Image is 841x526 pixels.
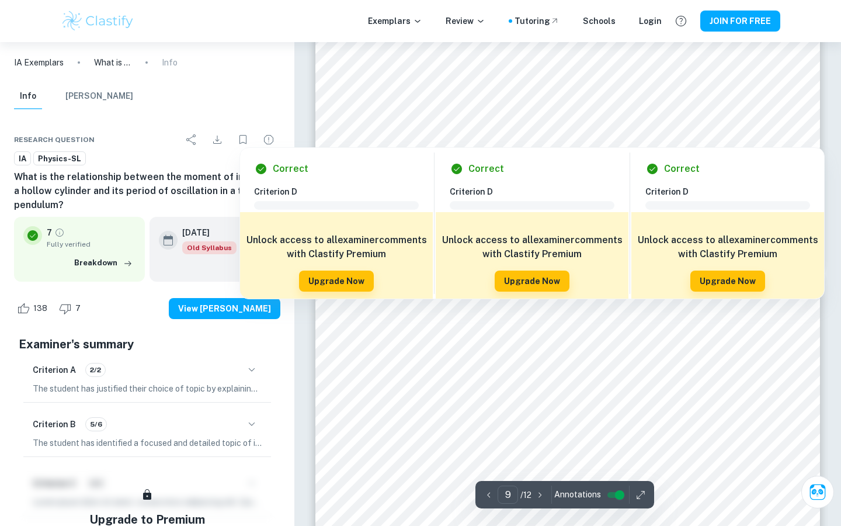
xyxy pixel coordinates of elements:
[34,153,85,165] span: Physics-SL
[33,382,262,395] p: The student has justified their choice of topic by explaining their interest in pendulums, which ...
[468,162,504,176] h6: Correct
[206,128,229,151] div: Download
[671,11,691,31] button: Help and Feedback
[515,15,559,27] a: Tutoring
[54,227,65,238] a: Grade fully verified
[664,162,700,176] h6: Correct
[169,298,280,319] button: View [PERSON_NAME]
[65,84,133,109] button: [PERSON_NAME]
[450,185,624,198] h6: Criterion D
[61,9,135,33] img: Clastify logo
[446,15,485,27] p: Review
[442,233,623,261] h6: Unlock access to all examiner comments with Clastify Premium
[645,185,819,198] h6: Criterion D
[554,489,601,501] span: Annotations
[690,271,765,292] button: Upgrade Now
[583,15,616,27] a: Schools
[257,128,280,151] div: Report issue
[182,241,237,254] span: Old Syllabus
[182,226,227,239] h6: [DATE]
[14,151,31,166] a: IA
[56,299,87,318] div: Dislike
[14,134,95,145] span: Research question
[14,56,64,69] a: IA Exemplars
[69,303,87,314] span: 7
[231,128,255,151] div: Bookmark
[47,226,52,239] p: 7
[86,365,105,375] span: 2/2
[273,162,308,176] h6: Correct
[801,476,834,508] button: Ask Clai
[639,15,662,27] a: Login
[637,233,818,261] h6: Unlock access to all examiner comments with Clastify Premium
[14,170,280,212] h6: What is the relationship between the moment of inertia of a hollow cylinder and its period of osc...
[368,15,422,27] p: Exemplars
[700,11,780,32] button: JOIN FOR FREE
[86,419,106,430] span: 5/6
[14,84,42,109] button: Info
[246,233,427,261] h6: Unlock access to all examiner comments with Clastify Premium
[33,437,262,449] p: The student has identified a focused and detailed topic of investigation in the form of a researc...
[182,241,237,254] div: Starting from the May 2025 session, the Physics IA requirements have changed. It's OK to refer to...
[33,364,76,376] h6: Criterion A
[47,239,135,250] span: Fully verified
[33,151,86,166] a: Physics-SL
[27,303,54,314] span: 138
[33,418,76,431] h6: Criterion B
[495,271,569,292] button: Upgrade Now
[254,185,428,198] h6: Criterion D
[299,271,374,292] button: Upgrade Now
[180,128,203,151] div: Share
[15,153,30,165] span: IA
[14,299,54,318] div: Like
[19,335,276,353] h5: Examiner's summary
[94,56,131,69] p: What is the relationship between the moment of inertia of a hollow cylinder and its period of osc...
[162,56,178,69] p: Info
[520,489,531,501] p: / 12
[71,254,135,272] button: Breakdown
